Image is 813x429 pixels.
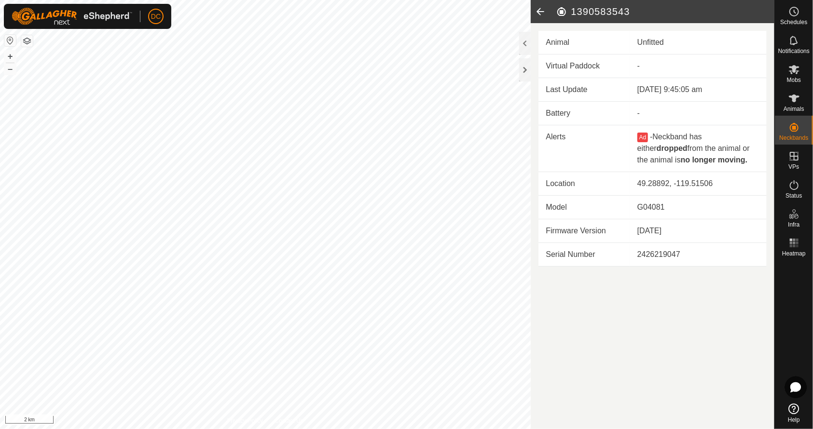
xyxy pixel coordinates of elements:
[4,63,16,75] button: –
[637,225,759,237] div: [DATE]
[782,251,806,256] span: Heatmap
[4,51,16,62] button: +
[788,164,799,170] span: VPs
[788,222,799,228] span: Infra
[788,417,800,423] span: Help
[538,102,630,125] td: Battery
[657,144,688,152] b: dropped
[538,243,630,267] td: Serial Number
[787,77,801,83] span: Mobs
[12,8,132,25] img: Gallagher Logo
[780,19,807,25] span: Schedules
[785,193,802,199] span: Status
[779,135,808,141] span: Neckbands
[227,416,263,425] a: Privacy Policy
[538,78,630,102] td: Last Update
[775,400,813,427] a: Help
[637,133,648,142] button: Ad
[637,249,759,260] div: 2426219047
[556,6,775,17] h2: 1390583543
[538,125,630,172] td: Alerts
[778,48,810,54] span: Notifications
[637,107,759,119] div: -
[637,84,759,95] div: [DATE] 9:45:05 am
[637,37,759,48] div: Unfitted
[637,62,640,70] app-display-virtual-paddock-transition: -
[538,54,630,78] td: Virtual Paddock
[151,12,161,22] span: DC
[4,35,16,46] button: Reset Map
[681,156,748,164] b: no longer moving.
[21,35,33,47] button: Map Layers
[275,416,303,425] a: Contact Us
[637,133,750,164] span: Neckband has either from the animal or the animal is
[637,201,759,213] div: G04081
[784,106,804,112] span: Animals
[538,31,630,54] td: Animal
[538,196,630,219] td: Model
[538,219,630,243] td: Firmware Version
[538,172,630,196] td: Location
[637,178,759,189] div: 49.28892, -119.51506
[650,133,652,141] span: -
